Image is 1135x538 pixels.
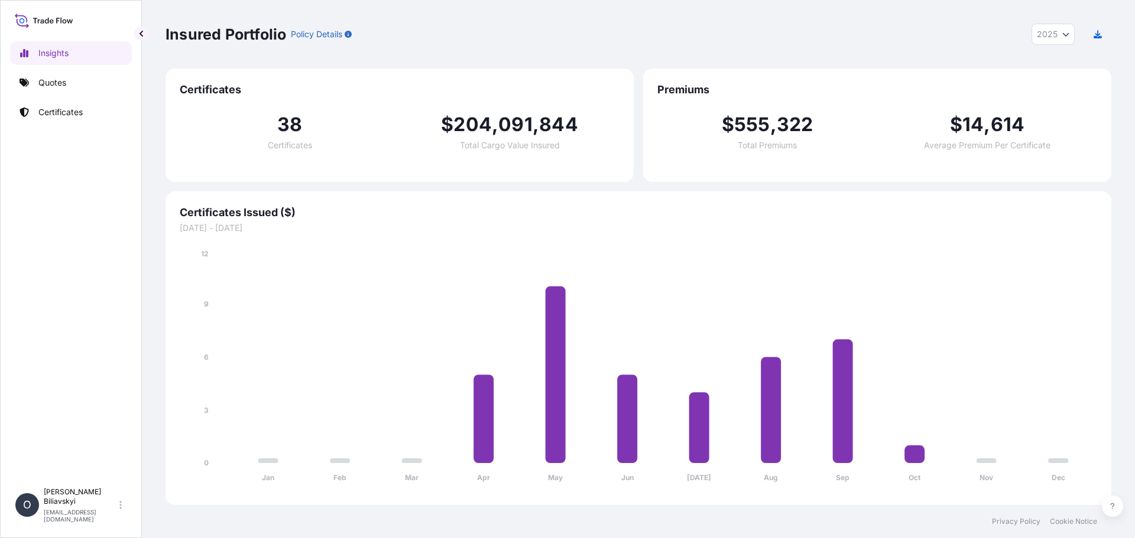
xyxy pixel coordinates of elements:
[738,141,797,149] span: Total Premiums
[453,115,492,134] span: 204
[38,47,69,59] p: Insights
[44,508,117,523] p: [EMAIL_ADDRESS][DOMAIN_NAME]
[1050,517,1097,526] a: Cookie Notice
[441,115,453,134] span: $
[10,100,132,124] a: Certificates
[770,115,777,134] span: ,
[38,106,83,118] p: Certificates
[734,115,770,134] span: 555
[980,473,994,482] tspan: Nov
[262,473,274,482] tspan: Jan
[166,25,286,44] p: Insured Portfolio
[764,473,778,482] tspan: Aug
[1032,24,1075,45] button: Year Selector
[657,83,1097,97] span: Premiums
[10,41,132,65] a: Insights
[23,499,31,511] span: O
[924,141,1050,149] span: Average Premium Per Certificate
[204,406,209,415] tspan: 3
[201,249,209,258] tspan: 12
[405,473,419,482] tspan: Mar
[621,473,634,482] tspan: Jun
[962,115,984,134] span: 14
[460,141,560,149] span: Total Cargo Value Insured
[268,141,312,149] span: Certificates
[204,458,209,467] tspan: 0
[277,115,302,134] span: 38
[180,206,1097,220] span: Certificates Issued ($)
[333,473,346,482] tspan: Feb
[180,83,620,97] span: Certificates
[291,28,342,40] p: Policy Details
[44,487,117,506] p: [PERSON_NAME] Biliavskyi
[1037,28,1058,40] span: 2025
[204,299,209,308] tspan: 9
[548,473,563,482] tspan: May
[722,115,734,134] span: $
[777,115,813,134] span: 322
[909,473,921,482] tspan: Oct
[10,71,132,94] a: Quotes
[984,115,990,134] span: ,
[836,473,849,482] tspan: Sep
[204,353,209,361] tspan: 6
[687,473,711,482] tspan: [DATE]
[38,77,66,89] p: Quotes
[533,115,539,134] span: ,
[992,517,1040,526] a: Privacy Policy
[539,115,578,134] span: 844
[1052,473,1065,482] tspan: Dec
[498,115,533,134] span: 091
[492,115,498,134] span: ,
[991,115,1025,134] span: 614
[180,222,1097,234] span: [DATE] - [DATE]
[950,115,962,134] span: $
[477,473,490,482] tspan: Apr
